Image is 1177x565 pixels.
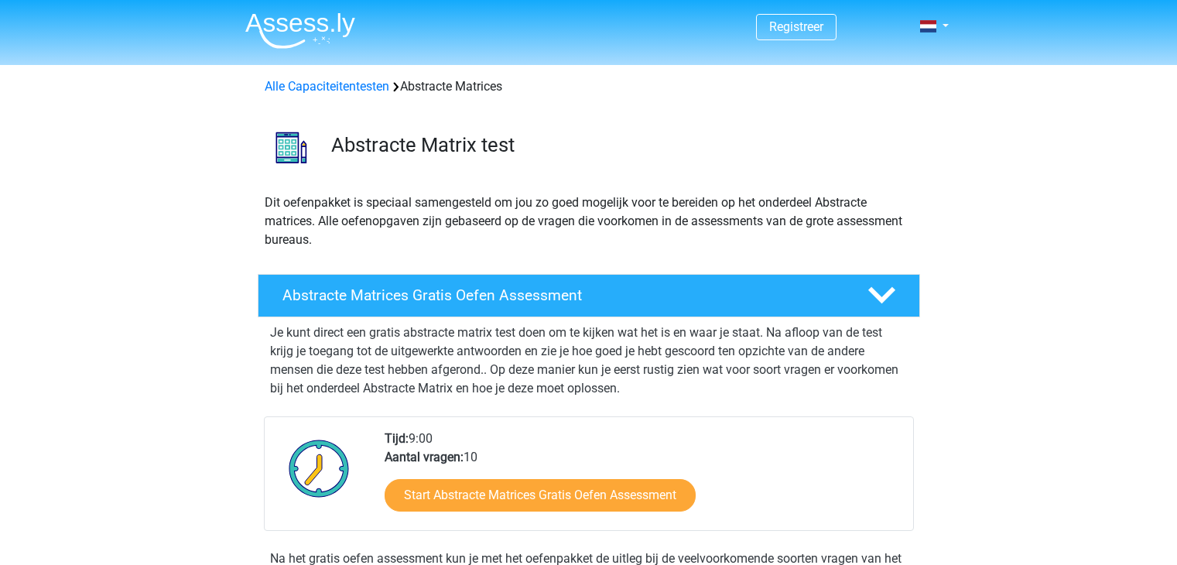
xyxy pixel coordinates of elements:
div: 9:00 10 [373,430,912,530]
div: Abstracte Matrices [258,77,919,96]
img: Klok [280,430,358,507]
img: abstracte matrices [258,115,324,180]
a: Alle Capaciteitentesten [265,79,389,94]
b: Aantal vragen: [385,450,464,464]
b: Tijd: [385,431,409,446]
a: Registreer [769,19,823,34]
p: Je kunt direct een gratis abstracte matrix test doen om te kijken wat het is en waar je staat. Na... [270,324,908,398]
a: Start Abstracte Matrices Gratis Oefen Assessment [385,479,696,512]
p: Dit oefenpakket is speciaal samengesteld om jou zo goed mogelijk voor te bereiden op het onderdee... [265,193,913,249]
h4: Abstracte Matrices Gratis Oefen Assessment [282,286,843,304]
img: Assessly [245,12,355,49]
h3: Abstracte Matrix test [331,133,908,157]
a: Abstracte Matrices Gratis Oefen Assessment [251,274,926,317]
